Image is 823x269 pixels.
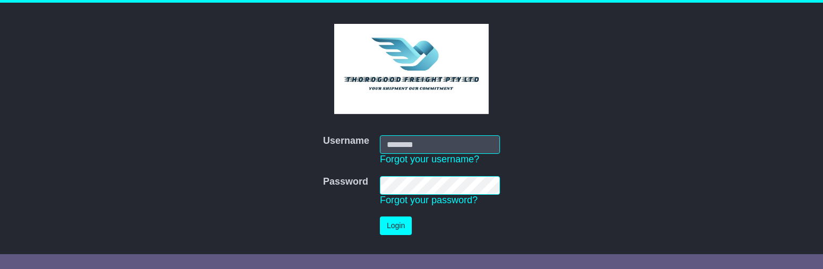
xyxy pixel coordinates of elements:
button: Login [380,216,412,235]
label: Username [323,135,369,147]
img: Thorogood Freight Pty Ltd [334,24,489,114]
label: Password [323,176,368,188]
a: Forgot your username? [380,154,479,164]
a: Forgot your password? [380,195,478,205]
